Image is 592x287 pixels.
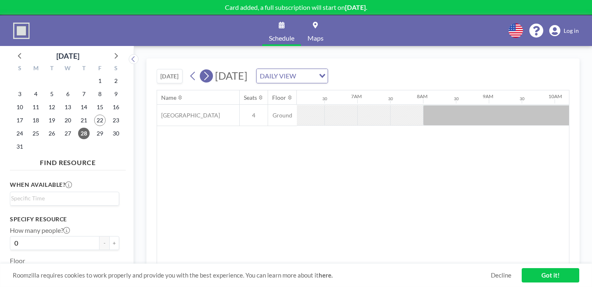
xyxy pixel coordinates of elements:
[257,69,328,83] div: Search for option
[62,101,74,113] span: Wednesday, August 13, 2025
[78,128,90,139] span: Thursday, August 28, 2025
[28,64,44,74] div: M
[110,88,122,100] span: Saturday, August 9, 2025
[99,236,109,250] button: -
[268,112,297,119] span: Ground
[14,141,25,152] span: Sunday, August 31, 2025
[258,71,298,81] span: DAILY VIEW
[10,155,126,167] h4: FIND RESOURCE
[110,115,122,126] span: Saturday, August 23, 2025
[56,50,79,62] div: [DATE]
[92,64,108,74] div: F
[30,128,42,139] span: Monday, August 25, 2025
[262,15,301,46] a: Schedule
[46,115,58,126] span: Tuesday, August 19, 2025
[94,128,106,139] span: Friday, August 29, 2025
[76,64,92,74] div: T
[10,257,25,265] label: Floor
[215,69,247,82] span: [DATE]
[110,128,122,139] span: Saturday, August 30, 2025
[109,236,119,250] button: +
[417,93,428,99] div: 8AM
[319,271,333,279] a: here.
[12,64,28,74] div: S
[108,64,124,74] div: S
[30,115,42,126] span: Monday, August 18, 2025
[46,128,58,139] span: Tuesday, August 26, 2025
[388,96,393,101] div: 30
[157,112,220,119] span: [GEOGRAPHIC_DATA]
[161,94,176,101] div: Name
[345,3,366,11] b: [DATE]
[157,69,183,83] button: [DATE]
[322,96,327,101] div: 30
[30,88,42,100] span: Monday, August 4, 2025
[564,27,579,34] span: Log in
[301,15,330,46] a: Maps
[78,115,90,126] span: Thursday, August 21, 2025
[46,88,58,100] span: Tuesday, August 5, 2025
[14,128,25,139] span: Sunday, August 24, 2025
[11,194,114,203] input: Search for option
[78,88,90,100] span: Thursday, August 7, 2025
[60,64,76,74] div: W
[520,96,525,101] div: 30
[44,64,60,74] div: T
[94,75,106,87] span: Friday, August 1, 2025
[78,101,90,113] span: Thursday, August 14, 2025
[13,23,30,39] img: organization-logo
[10,216,119,223] h3: Specify resource
[240,112,268,119] span: 4
[454,96,459,101] div: 30
[14,115,25,126] span: Sunday, August 17, 2025
[62,128,74,139] span: Wednesday, August 27, 2025
[110,101,122,113] span: Saturday, August 16, 2025
[269,35,294,41] span: Schedule
[46,101,58,113] span: Tuesday, August 12, 2025
[13,271,491,279] span: Roomzilla requires cookies to work properly and provide you with the best experience. You can lea...
[94,88,106,100] span: Friday, August 8, 2025
[62,115,74,126] span: Wednesday, August 20, 2025
[14,88,25,100] span: Sunday, August 3, 2025
[308,35,324,41] span: Maps
[110,75,122,87] span: Saturday, August 2, 2025
[351,93,362,99] div: 7AM
[483,93,493,99] div: 9AM
[244,94,257,101] div: Seats
[272,94,286,101] div: Floor
[522,268,579,282] a: Got it!
[10,226,70,234] label: How many people?
[491,271,511,279] a: Decline
[549,25,579,37] a: Log in
[30,101,42,113] span: Monday, August 11, 2025
[14,101,25,113] span: Sunday, August 10, 2025
[548,93,562,99] div: 10AM
[94,115,106,126] span: Friday, August 22, 2025
[298,71,314,81] input: Search for option
[10,192,119,204] div: Search for option
[62,88,74,100] span: Wednesday, August 6, 2025
[94,101,106,113] span: Friday, August 15, 2025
